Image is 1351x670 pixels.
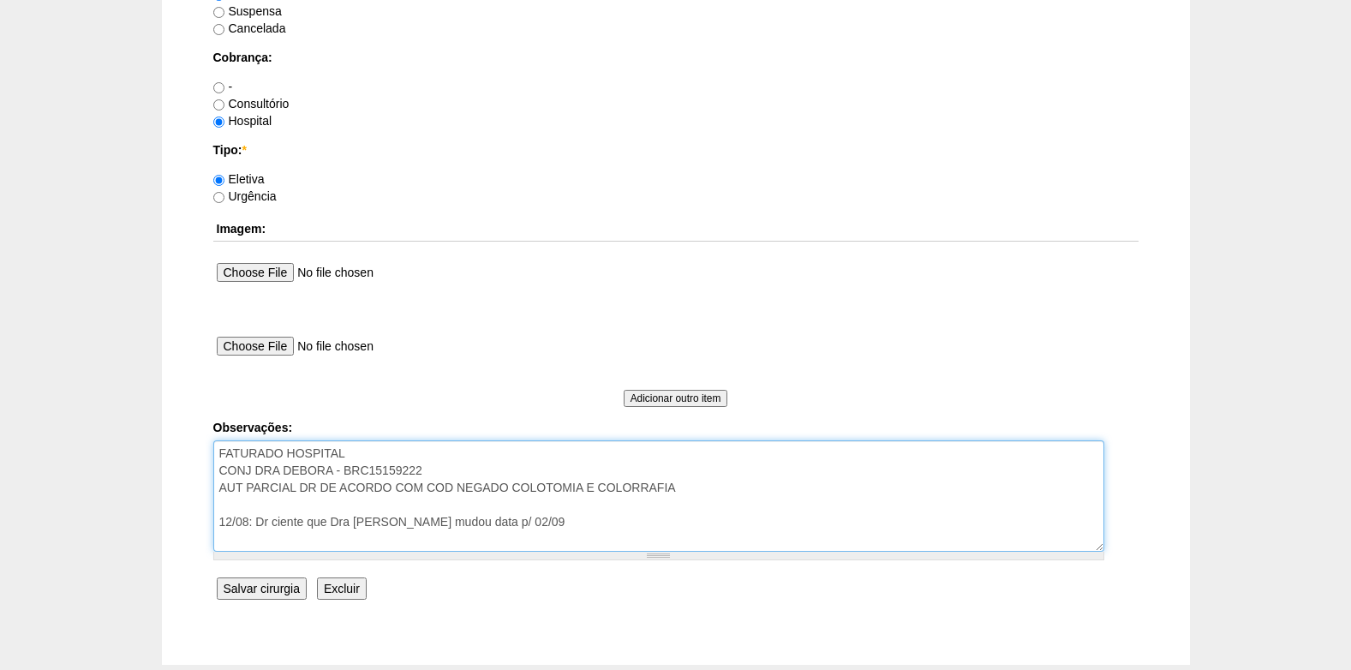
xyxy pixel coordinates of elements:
input: Excluir [317,577,367,600]
label: Eletiva [213,172,265,186]
textarea: FATURADO HOSPITAL CONJ DRA DEBORA - BRC15159222 AUT PARCIAL DR DE ACORDO COM COD NEGADO COLOTOMIA... [213,440,1104,552]
input: Suspensa [213,7,224,18]
label: Observações: [213,419,1139,436]
label: Consultório [213,97,290,111]
label: - [213,80,233,93]
th: Imagem: [213,217,1139,242]
span: Este campo é obrigatório. [242,143,246,157]
label: Cobrança: [213,49,1139,66]
input: Salvar cirurgia [217,577,307,600]
input: Hospital [213,117,224,128]
input: Adicionar outro item [624,390,728,407]
label: Cancelada [213,21,286,35]
input: Urgência [213,192,224,203]
label: Tipo: [213,141,1139,159]
input: Eletiva [213,175,224,186]
label: Suspensa [213,4,282,18]
label: Urgência [213,189,277,203]
input: - [213,82,224,93]
input: Cancelada [213,24,224,35]
input: Consultório [213,99,224,111]
label: Hospital [213,114,272,128]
